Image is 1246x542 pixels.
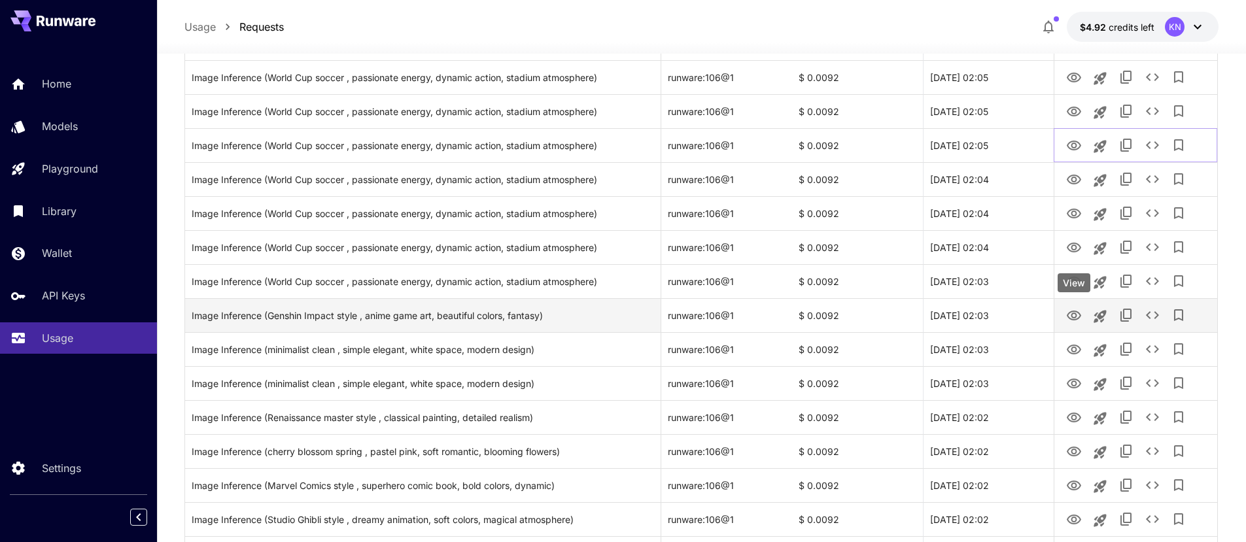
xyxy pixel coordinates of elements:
div: 23 Sep, 2025 02:03 [923,366,1054,400]
div: Click to copy prompt [192,401,654,434]
button: View [1061,233,1087,260]
div: View [1058,273,1090,292]
button: Launch in playground [1087,167,1113,194]
button: See details [1139,472,1166,498]
div: KN [1165,17,1185,37]
div: Collapse sidebar [140,505,157,529]
button: Launch in playground [1087,439,1113,466]
button: Copy TaskUUID [1113,506,1139,532]
button: Collapse sidebar [130,509,147,526]
div: runware:106@1 [661,468,792,502]
button: Add to library [1166,472,1192,498]
button: See details [1139,132,1166,158]
button: View [1061,403,1087,430]
button: View [1061,505,1087,532]
div: 23 Sep, 2025 02:04 [923,162,1054,196]
div: $ 0.0092 [792,264,923,298]
button: Copy TaskUUID [1113,404,1139,430]
button: View [1061,165,1087,192]
div: 23 Sep, 2025 02:02 [923,502,1054,536]
div: runware:106@1 [661,298,792,332]
button: Launch in playground [1087,371,1113,398]
button: View [1061,335,1087,362]
div: Click to copy prompt [192,197,654,230]
div: Click to copy prompt [192,95,654,128]
button: Copy TaskUUID [1113,472,1139,498]
button: Copy TaskUUID [1113,370,1139,396]
div: Click to copy prompt [192,231,654,264]
div: $ 0.0092 [792,332,923,366]
button: Add to library [1166,336,1192,362]
button: Launch in playground [1087,405,1113,432]
div: runware:106@1 [661,366,792,400]
div: 23 Sep, 2025 02:02 [923,400,1054,434]
div: $ 0.0092 [792,230,923,264]
div: $ 0.0092 [792,502,923,536]
p: Playground [42,161,98,177]
button: Launch in playground [1087,235,1113,262]
button: Add to library [1166,302,1192,328]
div: Click to copy prompt [192,469,654,502]
p: Usage [184,19,216,35]
button: Launch in playground [1087,133,1113,160]
nav: breadcrumb [184,19,284,35]
div: runware:106@1 [661,230,792,264]
button: See details [1139,370,1166,396]
button: Add to library [1166,438,1192,464]
div: 23 Sep, 2025 02:05 [923,60,1054,94]
div: Click to copy prompt [192,61,654,94]
div: Click to copy prompt [192,129,654,162]
button: See details [1139,64,1166,90]
button: View [1061,301,1087,328]
div: Click to copy prompt [192,299,654,332]
div: Click to copy prompt [192,333,654,366]
div: runware:106@1 [661,60,792,94]
button: See details [1139,336,1166,362]
p: Usage [42,330,73,346]
div: $ 0.0092 [792,366,923,400]
button: Add to library [1166,506,1192,532]
button: Copy TaskUUID [1113,438,1139,464]
div: $ 0.0092 [792,196,923,230]
button: Launch in playground [1087,473,1113,500]
button: Launch in playground [1087,201,1113,228]
div: $ 0.0092 [792,298,923,332]
button: View [1061,437,1087,464]
p: Requests [239,19,284,35]
div: runware:106@1 [661,162,792,196]
button: Launch in playground [1087,303,1113,330]
button: Copy TaskUUID [1113,234,1139,260]
button: Copy TaskUUID [1113,98,1139,124]
button: See details [1139,234,1166,260]
button: Launch in playground [1087,99,1113,126]
div: $ 0.0092 [792,162,923,196]
div: 23 Sep, 2025 02:02 [923,434,1054,468]
div: 23 Sep, 2025 02:05 [923,94,1054,128]
div: 23 Sep, 2025 02:04 [923,196,1054,230]
button: Launch in playground [1087,507,1113,534]
p: Settings [42,460,81,476]
button: Copy TaskUUID [1113,200,1139,226]
div: 23 Sep, 2025 02:03 [923,298,1054,332]
button: See details [1139,166,1166,192]
button: See details [1139,506,1166,532]
button: Copy TaskUUID [1113,336,1139,362]
p: Home [42,76,71,92]
button: Add to library [1166,370,1192,396]
button: View [1061,471,1087,498]
button: Add to library [1166,166,1192,192]
button: See details [1139,404,1166,430]
div: runware:106@1 [661,128,792,162]
div: runware:106@1 [661,264,792,298]
div: runware:106@1 [661,434,792,468]
div: runware:106@1 [661,332,792,366]
button: Add to library [1166,98,1192,124]
p: Library [42,203,77,219]
button: Add to library [1166,404,1192,430]
div: 23 Sep, 2025 02:03 [923,264,1054,298]
div: 23 Sep, 2025 02:04 [923,230,1054,264]
button: Copy TaskUUID [1113,268,1139,294]
div: runware:106@1 [661,400,792,434]
div: $ 0.0092 [792,400,923,434]
button: Copy TaskUUID [1113,132,1139,158]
